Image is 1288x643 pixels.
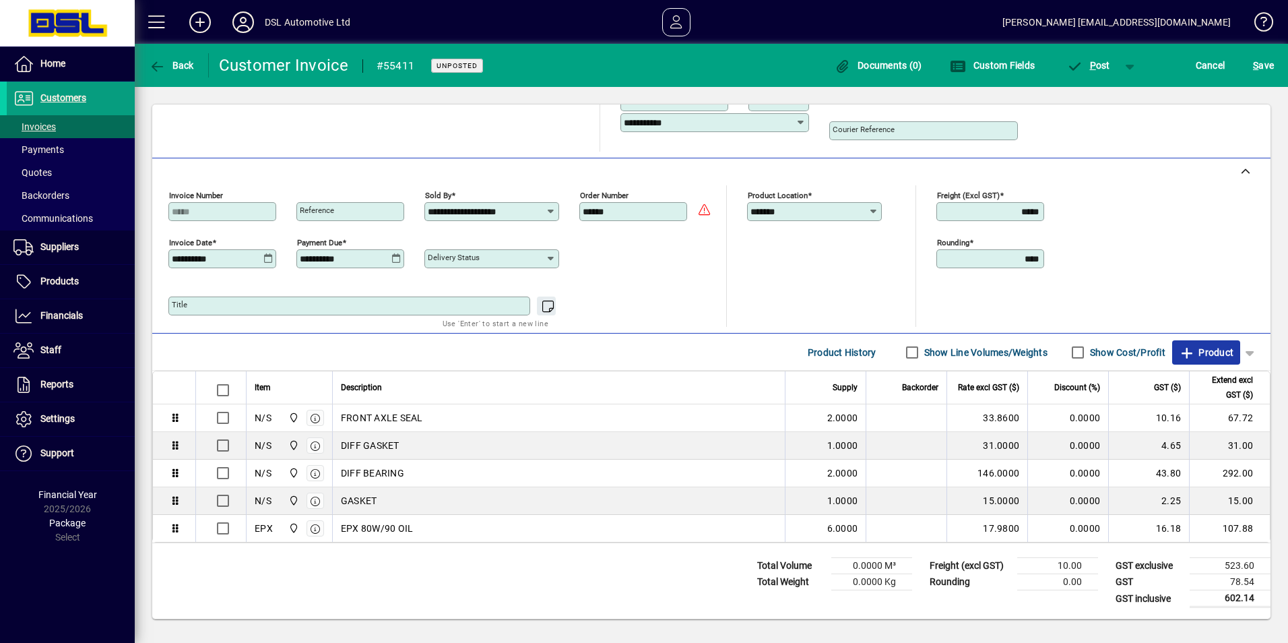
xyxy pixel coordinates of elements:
[833,380,858,395] span: Supply
[341,411,423,425] span: FRONT AXLE SEAL
[955,466,1019,480] div: 146.0000
[835,60,922,71] span: Documents (0)
[40,310,83,321] span: Financials
[1198,373,1253,402] span: Extend excl GST ($)
[285,466,300,481] span: Central
[285,521,300,536] span: Central
[1108,432,1189,460] td: 4.65
[902,380,938,395] span: Backorder
[285,493,300,508] span: Central
[40,58,65,69] span: Home
[1109,558,1190,574] td: GST exclusive
[7,231,135,264] a: Suppliers
[341,466,404,480] span: DIFF BEARING
[827,439,858,452] span: 1.0000
[1196,55,1225,76] span: Cancel
[1090,60,1096,71] span: P
[255,466,271,480] div: N/S
[1244,3,1271,47] a: Knowledge Base
[1027,460,1108,487] td: 0.0000
[7,161,135,184] a: Quotes
[1027,515,1108,542] td: 0.0000
[827,494,858,508] span: 1.0000
[1108,487,1189,515] td: 2.25
[831,558,912,574] td: 0.0000 M³
[955,411,1019,425] div: 33.8600
[7,115,135,138] a: Invoices
[922,346,1048,359] label: Show Line Volumes/Weights
[341,522,414,535] span: EPX 80W/90 OIL
[7,402,135,436] a: Settings
[255,522,273,535] div: EPX
[1108,515,1189,542] td: 16.18
[146,53,197,78] button: Back
[923,574,1017,590] td: Rounding
[135,53,209,78] app-page-header-button: Back
[1190,590,1270,607] td: 602.14
[265,11,350,33] div: DSL Automotive Ltd
[437,61,478,70] span: Unposted
[955,494,1019,508] div: 15.0000
[1109,590,1190,607] td: GST inclusive
[169,238,212,247] mat-label: Invoice date
[1154,380,1181,395] span: GST ($)
[937,238,969,247] mat-label: Rounding
[833,125,895,134] mat-label: Courier Reference
[1179,342,1233,363] span: Product
[7,184,135,207] a: Backorders
[1189,432,1270,460] td: 31.00
[937,191,1000,200] mat-label: Freight (excl GST)
[443,315,548,331] mat-hint: Use 'Enter' to start a new line
[1017,558,1098,574] td: 10.00
[13,213,93,224] span: Communications
[1108,404,1189,432] td: 10.16
[1190,558,1270,574] td: 523.60
[1192,53,1229,78] button: Cancel
[255,380,271,395] span: Item
[1017,574,1098,590] td: 0.00
[341,380,382,395] span: Description
[808,342,876,363] span: Product History
[13,190,69,201] span: Backorders
[7,334,135,367] a: Staff
[7,437,135,470] a: Support
[946,53,1038,78] button: Custom Fields
[341,439,399,452] span: DIFF GASKET
[1190,574,1270,590] td: 78.54
[955,522,1019,535] div: 17.9800
[49,518,86,528] span: Package
[1054,380,1100,395] span: Discount (%)
[149,60,194,71] span: Back
[7,299,135,333] a: Financials
[7,368,135,402] a: Reports
[255,411,271,425] div: N/S
[13,121,56,132] span: Invoices
[1108,460,1189,487] td: 43.80
[40,448,74,458] span: Support
[1087,346,1165,359] label: Show Cost/Profit
[831,53,926,78] button: Documents (0)
[1027,404,1108,432] td: 0.0000
[750,574,831,590] td: Total Weight
[40,344,61,355] span: Staff
[13,144,64,155] span: Payments
[40,241,79,252] span: Suppliers
[13,167,52,178] span: Quotes
[955,439,1019,452] div: 31.0000
[1027,432,1108,460] td: 0.0000
[1172,340,1240,365] button: Product
[1253,55,1274,76] span: ave
[377,55,415,77] div: #55411
[923,558,1017,574] td: Freight (excl GST)
[1189,404,1270,432] td: 67.72
[7,47,135,81] a: Home
[172,300,187,309] mat-label: Title
[580,191,629,200] mat-label: Order number
[179,10,222,34] button: Add
[1109,574,1190,590] td: GST
[1253,60,1258,71] span: S
[428,253,480,262] mat-label: Delivery status
[827,466,858,480] span: 2.0000
[750,558,831,574] td: Total Volume
[1189,515,1270,542] td: 107.88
